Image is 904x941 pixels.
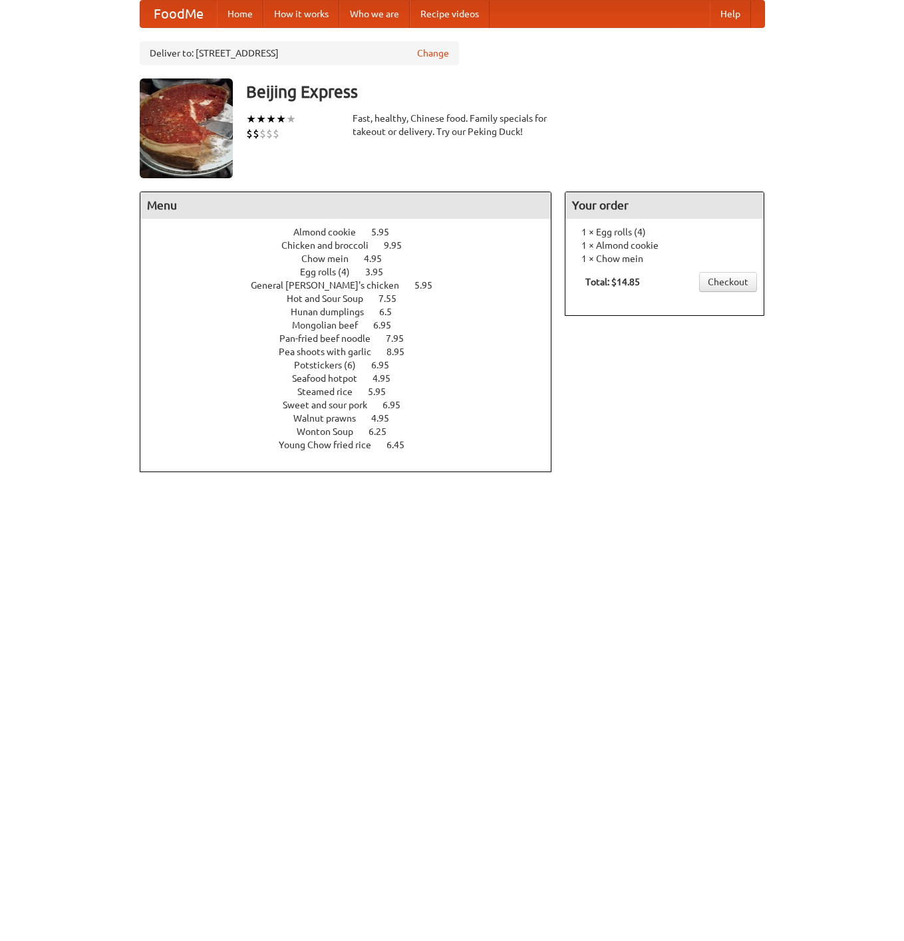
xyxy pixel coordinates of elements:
[365,267,396,277] span: 3.95
[386,346,418,357] span: 8.95
[585,277,640,287] b: Total: $14.85
[297,386,410,397] a: Steamed rice 5.95
[297,386,366,397] span: Steamed rice
[293,413,369,424] span: Walnut prawns
[300,267,363,277] span: Egg rolls (4)
[371,360,402,370] span: 6.95
[572,225,757,239] li: 1 × Egg rolls (4)
[710,1,751,27] a: Help
[339,1,410,27] a: Who we are
[294,360,369,370] span: Potstickers (6)
[291,307,377,317] span: Hunan dumplings
[292,373,415,384] a: Seafood hotpot 4.95
[292,320,371,331] span: Mongolian beef
[565,192,764,219] h4: Your order
[286,112,296,126] li: ★
[263,1,339,27] a: How it works
[294,360,414,370] a: Potstickers (6) 6.95
[572,239,757,252] li: 1 × Almond cookie
[293,227,414,237] a: Almond cookie 5.95
[140,41,459,65] div: Deliver to: [STREET_ADDRESS]
[371,413,402,424] span: 4.95
[386,333,417,344] span: 7.95
[417,47,449,60] a: Change
[373,373,404,384] span: 4.95
[283,400,425,410] a: Sweet and sour pork 6.95
[279,440,384,450] span: Young Chow fried rice
[283,400,380,410] span: Sweet and sour pork
[379,307,405,317] span: 6.5
[246,112,256,126] li: ★
[384,240,415,251] span: 9.95
[293,413,414,424] a: Walnut prawns 4.95
[273,126,279,141] li: $
[300,267,408,277] a: Egg rolls (4) 3.95
[292,373,371,384] span: Seafood hotpot
[279,346,384,357] span: Pea shoots with garlic
[364,253,395,264] span: 4.95
[572,252,757,265] li: 1 × Chow mein
[378,293,410,304] span: 7.55
[287,293,377,304] span: Hot and Sour Soup
[140,78,233,178] img: angular.jpg
[217,1,263,27] a: Home
[256,112,266,126] li: ★
[297,426,367,437] span: Wonton Soup
[246,126,253,141] li: $
[291,307,416,317] a: Hunan dumplings 6.5
[369,426,400,437] span: 6.25
[293,227,369,237] span: Almond cookie
[279,333,428,344] a: Pan-fried beef noodle 7.95
[368,386,399,397] span: 5.95
[382,400,414,410] span: 6.95
[279,440,429,450] a: Young Chow fried rice 6.45
[414,280,446,291] span: 5.95
[140,192,551,219] h4: Menu
[276,112,286,126] li: ★
[371,227,402,237] span: 5.95
[279,346,429,357] a: Pea shoots with garlic 8.95
[281,240,382,251] span: Chicken and broccoli
[259,126,266,141] li: $
[297,426,411,437] a: Wonton Soup 6.25
[140,1,217,27] a: FoodMe
[281,240,426,251] a: Chicken and broccoli 9.95
[266,112,276,126] li: ★
[292,320,416,331] a: Mongolian beef 6.95
[301,253,362,264] span: Chow mein
[251,280,457,291] a: General [PERSON_NAME]'s chicken 5.95
[699,272,757,292] a: Checkout
[279,333,384,344] span: Pan-fried beef noodle
[246,78,765,105] h3: Beijing Express
[353,112,552,138] div: Fast, healthy, Chinese food. Family specials for takeout or delivery. Try our Peking Duck!
[287,293,421,304] a: Hot and Sour Soup 7.55
[266,126,273,141] li: $
[410,1,490,27] a: Recipe videos
[251,280,412,291] span: General [PERSON_NAME]'s chicken
[373,320,404,331] span: 6.95
[301,253,406,264] a: Chow mein 4.95
[253,126,259,141] li: $
[386,440,418,450] span: 6.45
